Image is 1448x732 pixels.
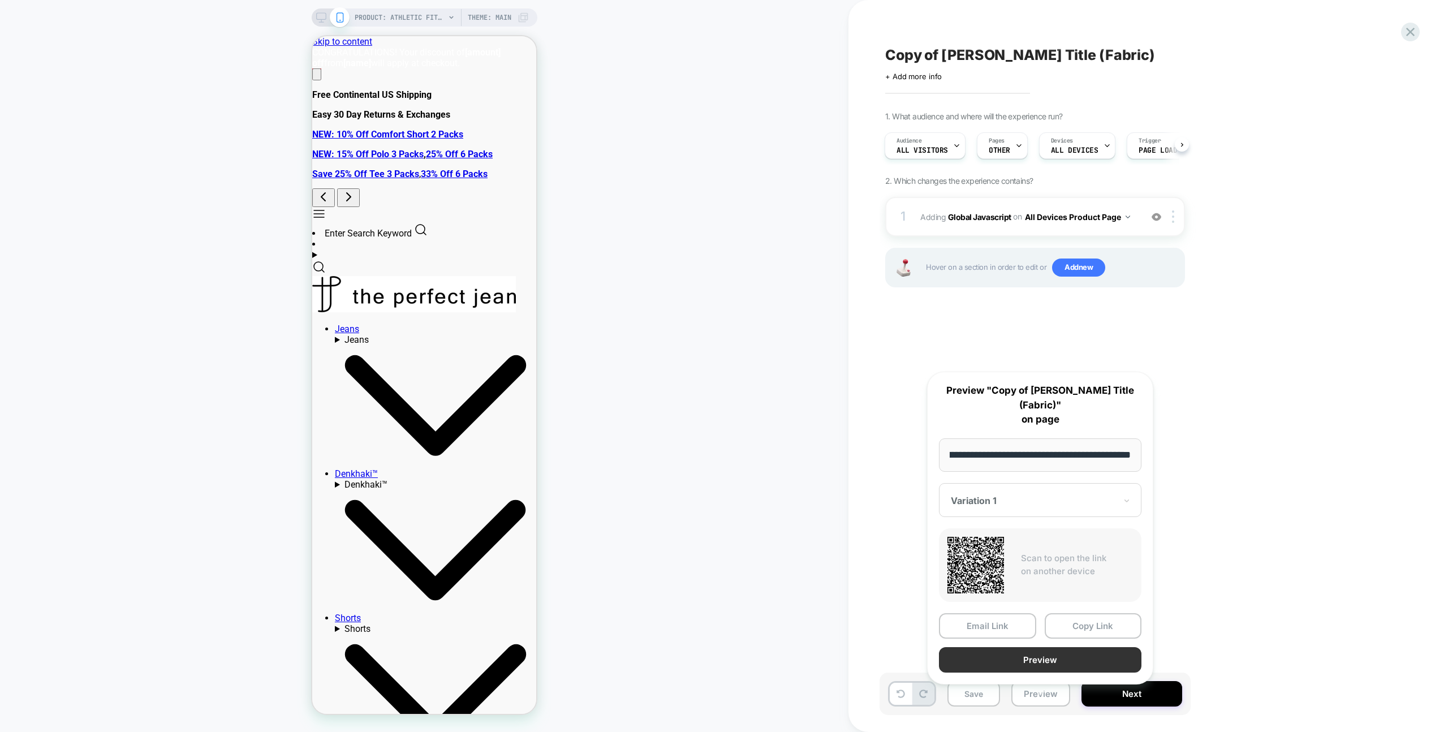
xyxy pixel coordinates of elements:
span: Trigger [1139,137,1161,145]
span: 1. What audience and where will the experience run? [885,111,1062,121]
summary: Shorts [23,587,224,721]
drawer-button: Enter Search Keyword [12,192,115,203]
span: on [1013,209,1022,223]
a: Jeans [23,287,47,298]
b: Global Javascript [948,212,1011,221]
span: Hover on a section in order to edit or [926,259,1178,277]
button: All Devices Product Page [1025,209,1130,225]
strong: [name] [31,21,59,32]
span: OTHER [989,147,1010,154]
img: crossed eye [1152,212,1161,222]
a: Shorts [23,576,49,587]
span: Enter Search Keyword [12,192,100,203]
span: Copy of [PERSON_NAME] Title (Fabric) [885,46,1155,63]
span: All Visitors [897,147,948,154]
span: ALL DEVICES [1051,147,1098,154]
span: Audience [897,137,922,145]
span: Adding [920,209,1136,225]
span: 2. Which changes the experience contains? [885,176,1033,186]
span: Theme: MAIN [468,8,511,27]
button: Next announcement bar message [25,152,48,171]
summary: Jeans [23,298,224,432]
a: 25% Off 6 Packs [114,113,180,123]
img: Joystick [892,259,915,277]
p: Preview "Copy of [PERSON_NAME] Title (Fabric)" on page [939,384,1141,427]
span: Shorts [32,587,58,598]
span: PRODUCT: Athletic Fit / Admiral (Med Blue) [355,8,445,27]
img: close [1172,210,1174,223]
summary: Denkhaki™ [23,443,224,577]
span: Pages [989,137,1005,145]
img: down arrow [1126,216,1130,218]
span: Page Load [1139,147,1177,154]
span: Add new [1052,259,1105,277]
span: Denkhaki™ [32,443,75,454]
span: Jeans [32,298,57,309]
button: Email Link [939,613,1036,639]
p: Scan to open the link on another device [1021,552,1133,578]
div: 1 [898,205,909,228]
button: Preview [939,647,1141,673]
span: Devices [1051,137,1073,145]
a: 33% Off 6 Packs [109,132,175,143]
button: Copy Link [1045,613,1142,639]
a: Denkhaki™ [23,432,66,443]
span: + Add more info [885,72,942,81]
